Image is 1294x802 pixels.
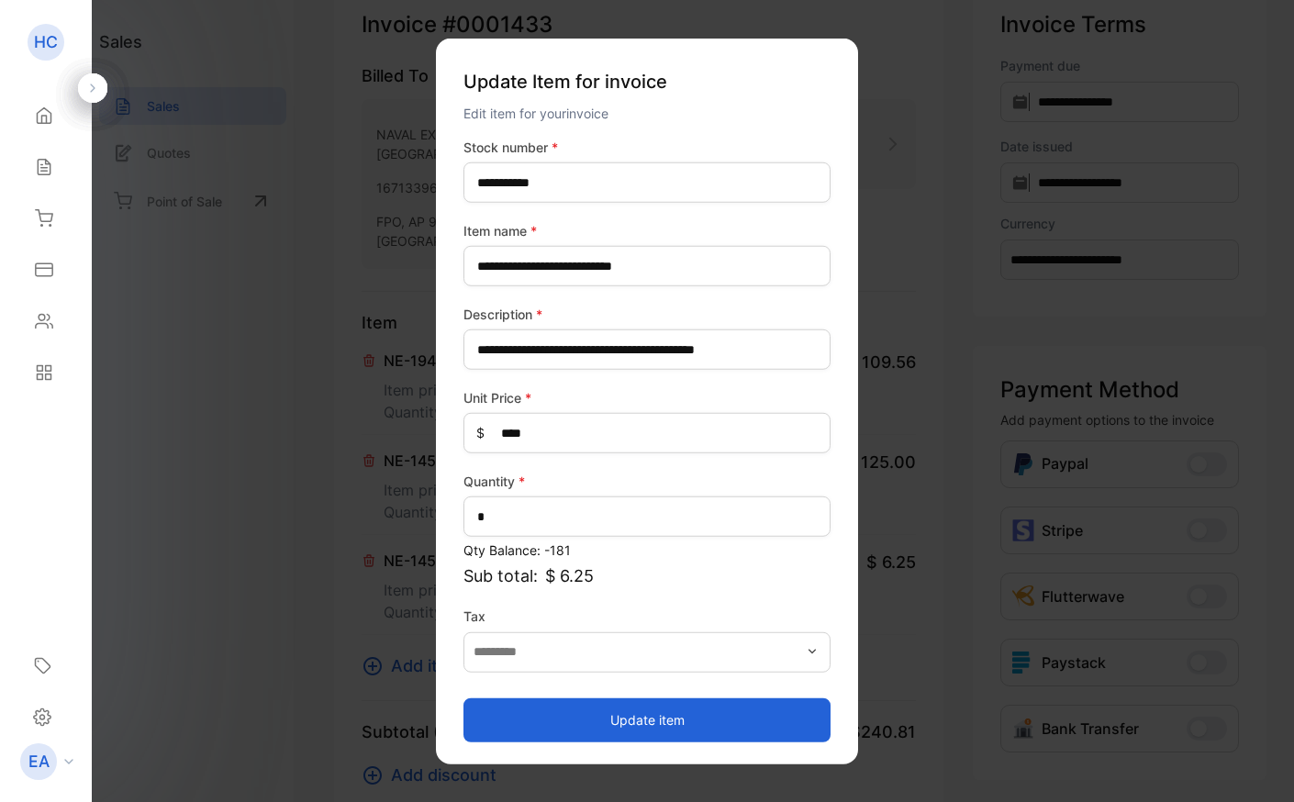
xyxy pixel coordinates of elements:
label: Stock number [463,138,831,157]
p: HC [34,30,58,54]
button: Update item [463,697,831,741]
p: Update Item for invoice [463,61,831,103]
label: Item name [463,221,831,240]
label: Quantity [463,472,831,491]
p: Sub total: [463,563,831,588]
p: Qty Balance: -181 [463,540,831,560]
span: $ [476,423,485,442]
label: Tax [463,607,831,626]
span: Edit item for your invoice [463,106,608,121]
button: Open LiveChat chat widget [15,7,70,62]
label: Unit Price [463,388,831,407]
label: Description [463,305,831,324]
p: EA [28,750,50,774]
span: $ 6.25 [545,563,594,588]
